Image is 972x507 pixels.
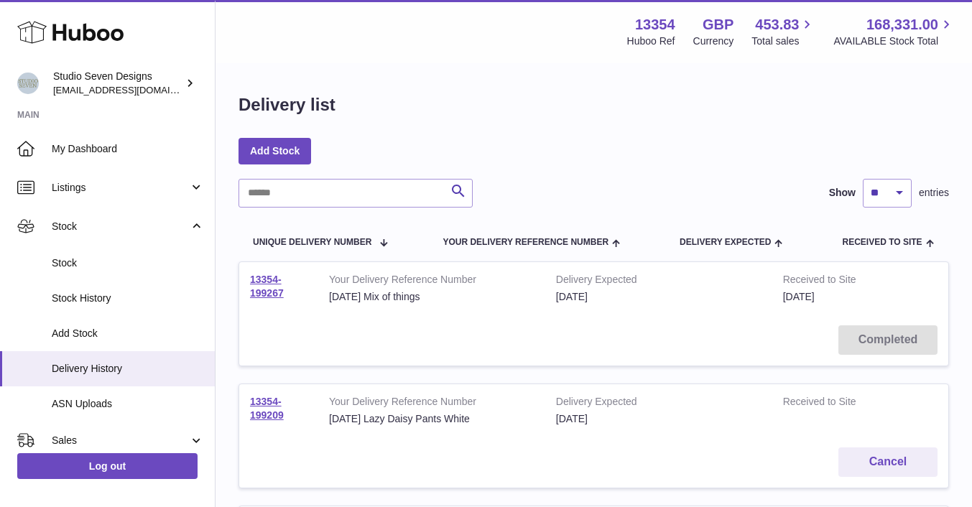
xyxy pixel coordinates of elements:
[556,395,762,412] strong: Delivery Expected
[329,273,534,290] strong: Your Delivery Reference Number
[680,238,771,247] span: Delivery Expected
[693,34,734,48] div: Currency
[52,397,204,411] span: ASN Uploads
[556,273,762,290] strong: Delivery Expected
[783,291,815,302] span: [DATE]
[838,447,938,477] button: Cancel
[53,70,182,97] div: Studio Seven Designs
[329,412,534,426] div: [DATE] Lazy Daisy Pants White
[329,395,534,412] strong: Your Delivery Reference Number
[783,395,889,412] strong: Received to Site
[53,84,211,96] span: [EMAIL_ADDRESS][DOMAIN_NAME]
[52,181,189,195] span: Listings
[703,15,733,34] strong: GBP
[253,238,371,247] span: Unique Delivery Number
[52,142,204,156] span: My Dashboard
[829,186,856,200] label: Show
[556,412,762,426] div: [DATE]
[919,186,949,200] span: entries
[52,292,204,305] span: Stock History
[52,362,204,376] span: Delivery History
[783,273,889,290] strong: Received to Site
[52,327,204,340] span: Add Stock
[52,220,189,233] span: Stock
[866,15,938,34] span: 168,331.00
[52,256,204,270] span: Stock
[239,138,311,164] a: Add Stock
[751,34,815,48] span: Total sales
[833,15,955,48] a: 168,331.00 AVAILABLE Stock Total
[250,274,284,299] a: 13354-199267
[755,15,799,34] span: 453.83
[635,15,675,34] strong: 13354
[833,34,955,48] span: AVAILABLE Stock Total
[329,290,534,304] div: [DATE] Mix of things
[556,290,762,304] div: [DATE]
[17,73,39,94] img: contact.studiosevendesigns@gmail.com
[842,238,922,247] span: Received to Site
[52,434,189,447] span: Sales
[17,453,198,479] a: Log out
[751,15,815,48] a: 453.83 Total sales
[250,396,284,421] a: 13354-199209
[239,93,335,116] h1: Delivery list
[443,238,608,247] span: Your Delivery Reference Number
[627,34,675,48] div: Huboo Ref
